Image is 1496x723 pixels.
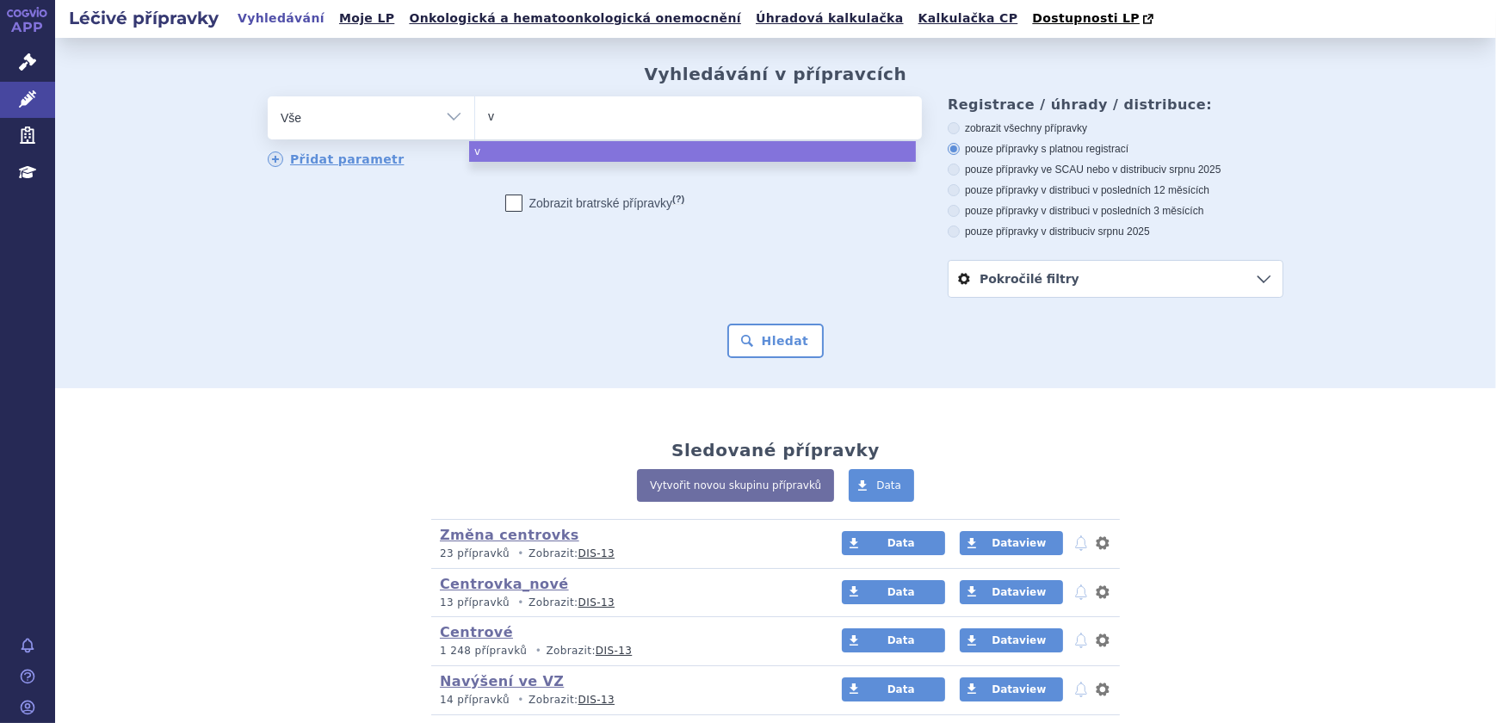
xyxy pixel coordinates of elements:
[948,225,1283,238] label: pouze přípravky v distribuci
[842,628,945,652] a: Data
[671,440,880,460] h2: Sledované přípravky
[887,537,915,549] span: Data
[727,324,825,358] button: Hledat
[992,683,1046,695] span: Dataview
[913,7,1023,30] a: Kalkulačka CP
[1073,533,1090,553] button: notifikace
[440,527,579,543] a: Změna centrovks
[948,96,1283,113] h3: Registrace / úhrady / distribuce:
[513,693,529,708] i: •
[842,677,945,701] a: Data
[404,7,746,30] a: Onkologická a hematoonkologická onemocnění
[992,634,1046,646] span: Dataview
[440,547,809,561] p: Zobrazit:
[578,596,615,609] a: DIS-13
[55,6,232,30] h2: Léčivé přípravky
[1073,679,1090,700] button: notifikace
[440,596,510,609] span: 13 přípravků
[1094,679,1111,700] button: nastavení
[948,204,1283,218] label: pouze přípravky v distribuci v posledních 3 měsících
[513,596,529,610] i: •
[530,644,546,658] i: •
[849,469,914,502] a: Data
[440,596,809,610] p: Zobrazit:
[1073,630,1090,651] button: notifikace
[672,194,684,205] abbr: (?)
[751,7,909,30] a: Úhradová kalkulačka
[1027,7,1162,31] a: Dostupnosti LP
[876,479,901,491] span: Data
[1094,582,1111,602] button: nastavení
[887,683,915,695] span: Data
[505,195,685,212] label: Zobrazit bratrské přípravky
[1094,630,1111,651] button: nastavení
[887,634,915,646] span: Data
[232,7,330,30] a: Vyhledávání
[842,580,945,604] a: Data
[513,547,529,561] i: •
[637,469,834,502] a: Vytvořit novou skupinu přípravků
[842,531,945,555] a: Data
[992,586,1046,598] span: Dataview
[960,531,1063,555] a: Dataview
[440,576,569,592] a: Centrovka_nové
[948,183,1283,197] label: pouze přípravky v distribuci v posledních 12 měsících
[440,694,510,706] span: 14 přípravků
[1161,164,1221,176] span: v srpnu 2025
[948,121,1283,135] label: zobrazit všechny přípravky
[440,693,809,708] p: Zobrazit:
[1073,582,1090,602] button: notifikace
[578,547,615,559] a: DIS-13
[268,151,405,167] a: Přidat parametr
[960,677,1063,701] a: Dataview
[334,7,399,30] a: Moje LP
[469,141,916,162] li: v
[948,163,1283,176] label: pouze přípravky ve SCAU nebo v distribuci
[578,694,615,706] a: DIS-13
[1090,226,1149,238] span: v srpnu 2025
[440,624,513,640] a: Centrové
[440,645,527,657] span: 1 248 přípravků
[960,628,1063,652] a: Dataview
[596,645,632,657] a: DIS-13
[960,580,1063,604] a: Dataview
[440,673,564,689] a: Navýšení ve VZ
[440,644,809,658] p: Zobrazit:
[1094,533,1111,553] button: nastavení
[887,586,915,598] span: Data
[992,537,1046,549] span: Dataview
[440,547,510,559] span: 23 přípravků
[949,261,1283,297] a: Pokročilé filtry
[645,64,907,84] h2: Vyhledávání v přípravcích
[1032,11,1140,25] span: Dostupnosti LP
[948,142,1283,156] label: pouze přípravky s platnou registrací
